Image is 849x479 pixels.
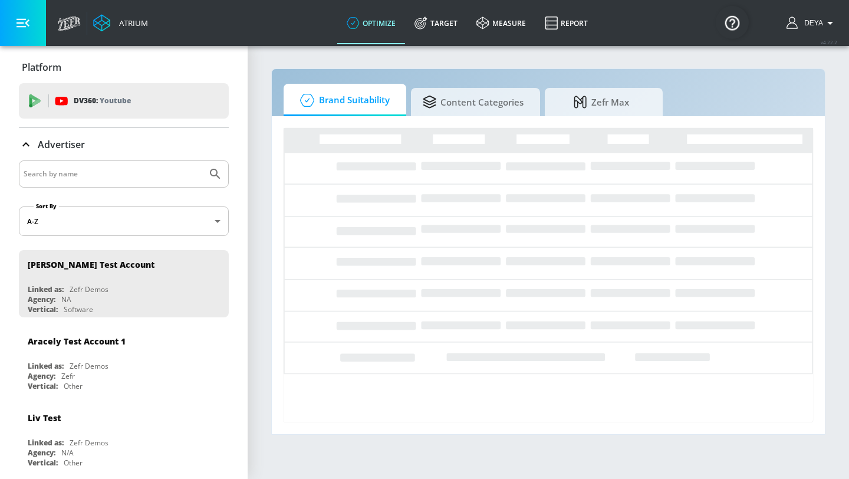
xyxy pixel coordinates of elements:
div: Linked as: [28,284,64,294]
div: [PERSON_NAME] Test Account [28,259,154,270]
div: DV360: Youtube [19,83,229,119]
div: Aracely Test Account 1Linked as:Zefr DemosAgency:ZefrVertical:Other [19,327,229,394]
div: Linked as: [28,361,64,371]
div: Other [64,458,83,468]
div: Liv TestLinked as:Zefr DemosAgency:N/AVertical:Other [19,403,229,471]
div: Other [64,381,83,391]
div: Agency: [28,448,55,458]
div: Linked as: [28,438,64,448]
span: Brand Suitability [295,86,390,114]
span: v 4.22.2 [821,39,837,45]
a: Target [405,2,467,44]
p: Youtube [100,94,131,107]
div: Vertical: [28,458,58,468]
a: Atrium [93,14,148,32]
button: Open Resource Center [716,6,749,39]
div: Agency: [28,371,55,381]
div: Zefr Demos [70,284,108,294]
div: N/A [61,448,74,458]
a: measure [467,2,535,44]
span: login as: deya.mansell@zefr.com [799,19,823,27]
div: Vertical: [28,381,58,391]
a: optimize [337,2,405,44]
label: Sort By [34,202,59,210]
div: Liv Test [28,412,61,424]
div: A-Z [19,206,229,236]
div: Vertical: [28,304,58,314]
span: Content Categories [423,88,524,116]
div: Zefr Demos [70,438,108,448]
button: Deya [787,16,837,30]
div: Agency: [28,294,55,304]
p: Advertiser [38,138,85,151]
div: NA [61,294,71,304]
p: DV360: [74,94,131,107]
div: [PERSON_NAME] Test AccountLinked as:Zefr DemosAgency:NAVertical:Software [19,250,229,317]
div: Advertiser [19,128,229,161]
div: Platform [19,51,229,84]
span: Zefr Max [557,88,646,116]
div: Zefr Demos [70,361,108,371]
p: Platform [22,61,61,74]
div: Zefr [61,371,75,381]
div: Software [64,304,93,314]
a: Report [535,2,597,44]
div: Aracely Test Account 1 [28,336,126,347]
div: Atrium [114,18,148,28]
input: Search by name [24,166,202,182]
